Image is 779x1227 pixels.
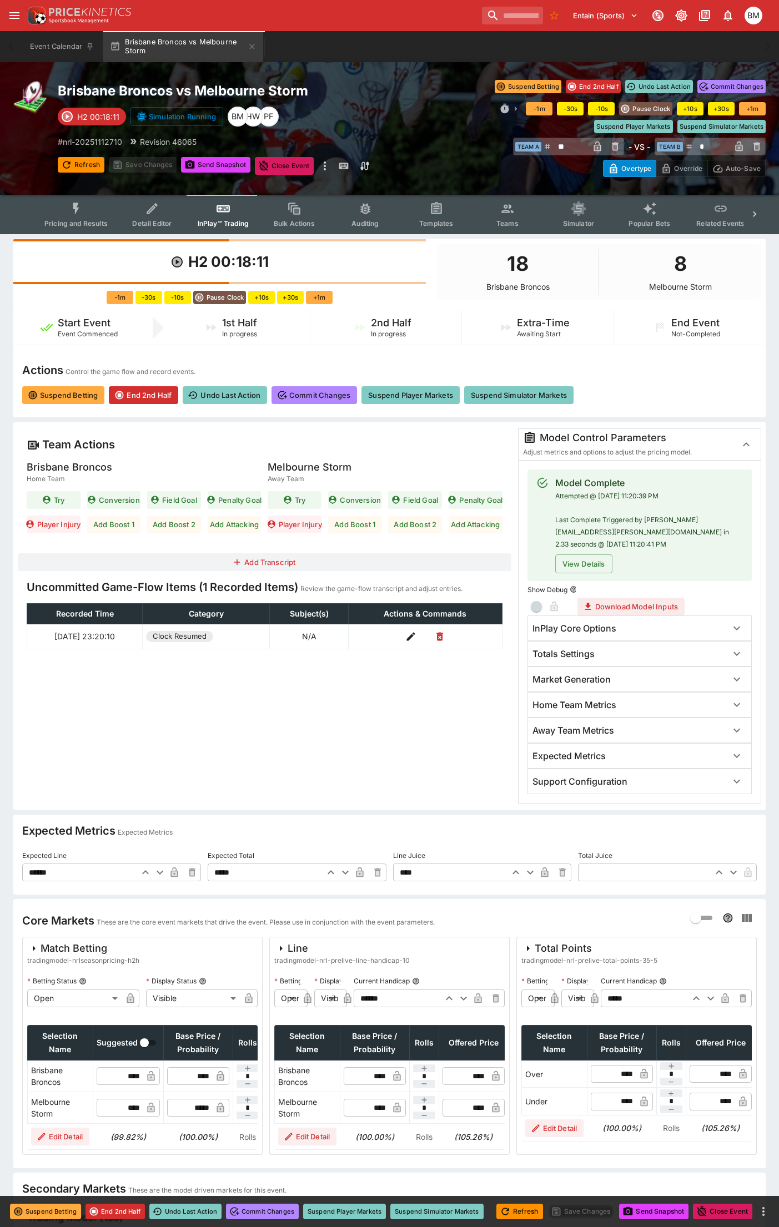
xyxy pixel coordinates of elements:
[23,31,101,62] button: Event Calendar
[523,431,727,445] div: Model Control Parameters
[563,219,594,228] span: Simulator
[674,249,687,279] h1: 8
[128,1185,287,1196] p: These are the model driven markets for this event.
[527,585,567,594] p: Show Debug
[164,291,191,304] button: -10s
[243,107,263,127] div: Harry Walker
[146,631,213,642] span: Clock Resumed
[419,219,453,228] span: Templates
[248,291,275,304] button: +10s
[278,1128,337,1145] button: Edit Detail
[275,1061,340,1092] td: Brisbane Broncos
[27,624,143,649] td: [DATE] 23:20:10
[42,437,115,452] h4: Team Actions
[96,1131,160,1143] h6: (99.82%)
[517,316,570,329] h5: Extra-Time
[66,366,195,377] p: Control the game flow and record events.
[499,103,510,114] svg: Clock Controls
[561,976,612,986] p: Display Status
[449,491,502,509] button: Penalty Goal
[696,219,745,228] span: Related Events
[226,1204,299,1219] button: Commit Changes
[314,989,339,1007] div: Visible
[222,330,257,338] span: In progress
[18,553,511,571] button: Add Transcript
[228,107,248,127] div: BJ Martin
[24,4,47,27] img: PriceKinetics Logo
[521,942,657,955] div: Total Points
[629,219,670,228] span: Popular Bets
[689,1122,752,1134] h6: (105.26%)
[79,977,87,985] button: Betting Status
[697,80,766,93] button: Commit Changes
[555,492,729,549] span: Attempted @ [DATE] 11:20:39 PM Last Complete Triggered by [PERSON_NAME][EMAIL_ADDRESS][PERSON_NAM...
[27,491,81,509] button: Try
[259,107,279,127] div: Peter Fairgrieve
[561,989,586,1007] div: Visible
[149,1204,222,1219] button: Undo Last Action
[27,955,139,966] span: tradingmodel-nrlseasonpricing-h2h
[87,491,141,509] button: Conversion
[147,491,201,509] button: Field Goal
[222,316,257,329] h5: 1st Half
[274,955,410,966] span: tradingmodel-nrl-prelive-line-handicap-10
[97,1036,138,1049] span: Suggested
[10,1204,81,1219] button: Suspend Betting
[199,977,207,985] button: Display Status
[522,1088,587,1115] td: Under
[193,291,247,304] button: Pause Clock
[393,847,572,864] label: Line Juice
[27,603,143,624] th: Recorded Time
[340,1026,409,1061] th: Base Price / Probability
[671,6,691,26] button: Toggle light/dark mode
[268,491,321,509] button: Try
[523,448,692,456] span: Adjust metrics and options to adjust the pricing model.
[532,623,616,634] h6: InPlay Core Options
[167,1131,229,1143] h6: (100.00%)
[132,219,172,228] span: Detail Editor
[757,1205,770,1218] button: more
[649,282,712,291] p: Melbourne Storm
[27,473,112,484] span: Home Team
[671,330,720,338] span: Not-Completed
[522,1061,587,1088] td: Over
[409,1026,439,1061] th: Rolls
[22,386,104,404] button: Suspend Betting
[27,580,298,594] h4: Uncommitted Game-Flow Items (1 Recorded Items)
[439,1026,508,1061] th: Offered Price
[482,7,543,24] input: search
[208,516,262,533] button: Add Attacking
[577,598,685,615] button: Download Model Inputs
[303,1204,386,1219] button: Suspend Player Markets
[318,157,331,175] button: more
[625,80,693,93] button: Undo Last Action
[274,219,315,228] span: Bulk Actions
[517,330,561,338] span: Awaiting Start
[659,977,667,985] button: Current Handicap
[270,603,349,624] th: Subject(s)
[103,31,263,62] button: Brisbane Broncos vs Melbourne Storm
[268,473,351,484] span: Away Team
[28,1092,93,1124] td: Melbourne Storm
[545,7,563,24] button: No Bookmarks
[87,516,141,533] button: Add Boost 1
[521,989,546,1007] div: Open
[58,136,122,148] p: Copy To Clipboard
[507,249,529,279] h1: 18
[22,824,115,838] h4: Expected Metrics
[58,330,118,338] span: Event Commenced
[532,674,611,685] h6: Market Generation
[300,583,463,594] p: Review the game-flow transcript and adjust entries.
[587,1026,656,1061] th: Base Price / Probability
[486,282,550,291] p: Brisbane Broncos
[146,989,240,1007] div: Visible
[521,976,571,986] p: Betting Status
[27,942,139,955] div: Match Betting
[275,1092,340,1124] td: Melbourne Storm
[36,195,743,234] div: Event type filters
[306,291,333,304] button: +1m
[718,6,738,26] button: Notifications
[674,163,702,174] p: Override
[27,461,112,473] h5: Brisbane Broncos
[496,219,519,228] span: Teams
